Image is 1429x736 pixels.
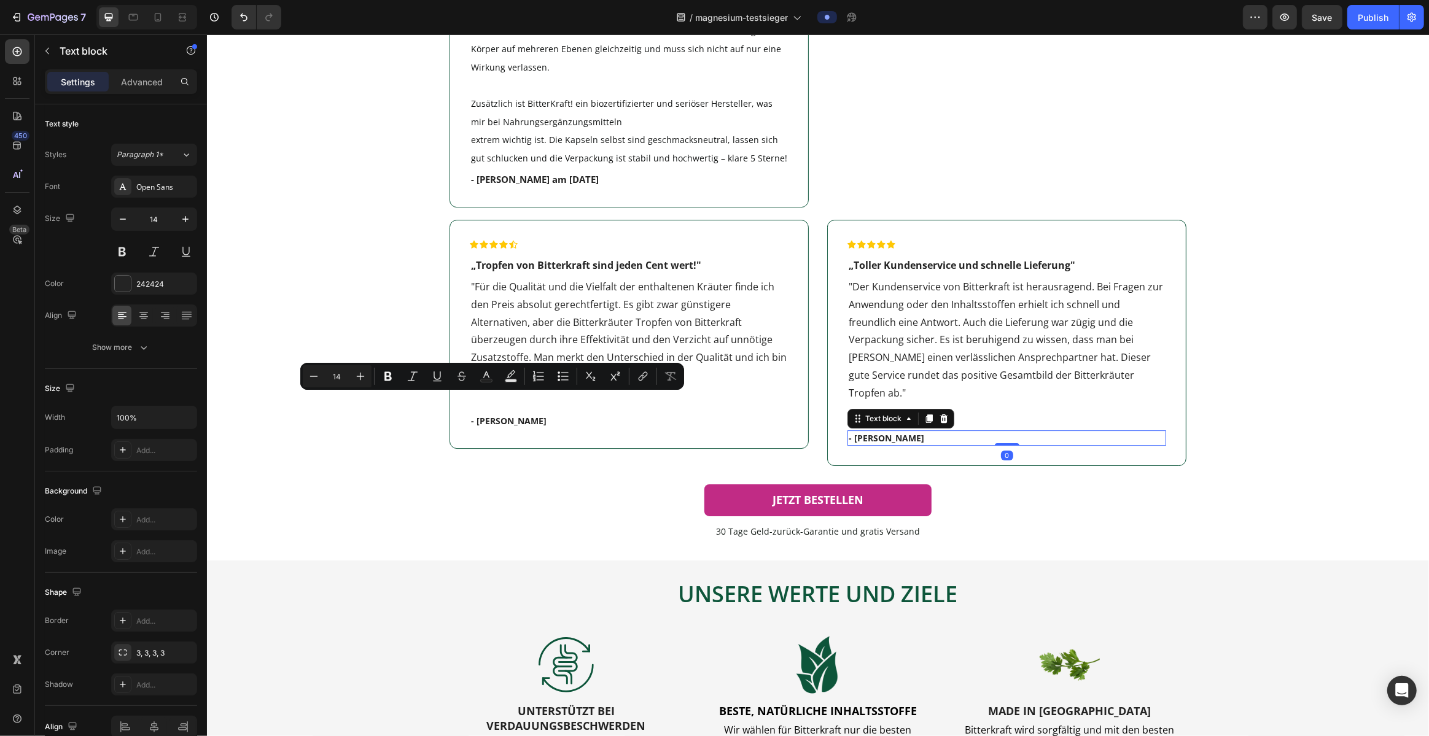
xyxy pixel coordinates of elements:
[45,118,79,130] div: Text style
[642,244,958,368] p: "Der Kundenservice von Bitterkraft ist herausragend. Bei Fragen zur Anwendung oder den Inhaltssto...
[832,600,894,661] img: Alt Image
[1302,5,1342,29] button: Save
[690,11,693,24] span: /
[695,11,788,24] span: magnesium-testsieger
[1347,5,1399,29] button: Publish
[93,341,150,354] div: Show more
[5,5,92,29] button: 7
[794,416,806,426] div: 0
[509,491,713,503] span: 30 Tage Geld-zurück-Garantie und gratis Versand
[45,444,73,455] div: Padding
[136,514,194,525] div: Add...
[566,459,656,473] p: JETZT BESTELLEN
[263,138,582,153] div: Rich Text Editor. Editing area: main
[656,379,697,390] div: Text block
[264,223,580,238] p: „Tropfen von Bitterkraft sind jeden Cent wert!"
[642,223,958,238] p: „Toller Kundenservice und schnelle Lieferung"
[12,131,29,141] div: 450
[9,225,29,234] div: Beta
[512,669,710,684] span: BESTE, NATÜRLICHE INHALTSSTOFFE
[112,406,197,428] input: Auto
[232,5,281,29] div: Undo/Redo
[80,10,86,25] p: 7
[1312,12,1333,23] span: Save
[497,450,725,481] a: JETZT BESTELLEN
[121,76,163,88] p: Advanced
[642,397,958,410] p: - [PERSON_NAME]
[263,379,582,394] div: Rich Text Editor. Editing area: main
[472,544,751,575] span: UNSERE WERTE UND ZIELE
[117,149,163,160] span: Paragraph 1*
[136,546,194,557] div: Add...
[45,336,197,358] button: Show more
[45,308,79,324] div: Align
[136,680,194,691] div: Add...
[45,149,66,160] div: Styles
[1387,676,1417,705] div: Open Intercom Messenger
[580,600,642,661] img: Alt Image
[45,615,69,626] div: Border
[300,363,684,390] div: Editor contextual toolbar
[45,647,69,658] div: Corner
[60,44,164,58] p: Text block
[264,99,580,130] span: extrem wichtig ist. Die Kapseln selbst sind geschmacksneutral, lassen sich gut schlucken und die ...
[746,668,979,685] h2: MADE IN [GEOGRAPHIC_DATA]
[45,483,104,500] div: Background
[264,139,392,151] span: - [PERSON_NAME] am [DATE]
[45,514,64,525] div: Color
[136,648,194,659] div: 3, 3, 3, 3
[207,34,1429,736] iframe: Design area
[45,211,77,227] div: Size
[264,63,566,93] span: Zusätzlich ist BitterKraft! ein biozertifizierter und seriöser Hersteller, was mir bei Nahrungser...
[750,689,976,720] span: Bitterkraft wird sorgfältig und mit den besten Zutaten lokal in [GEOGRAPHIC_DATA] produziert.
[136,445,194,456] div: Add...
[45,412,65,423] div: Width
[45,546,66,557] div: Image
[45,381,77,397] div: Size
[136,182,194,193] div: Open Sans
[45,278,64,289] div: Color
[45,679,73,690] div: Shadow
[264,380,580,393] p: - [PERSON_NAME]
[329,600,390,661] img: Alt Image
[136,616,194,627] div: Add...
[45,181,60,192] div: Font
[111,144,197,166] button: Paragraph 1*
[243,668,476,700] h2: UNTERSTÜTZT BEI VERDAUUNGSBESCHWERDEN
[136,279,194,290] div: 242424
[264,244,580,350] p: "Für die Qualität und die Vielfalt der enthaltenen Kräuter finde ich den Preis absolut gerechtfer...
[45,584,84,601] div: Shape
[61,76,95,88] p: Settings
[1358,11,1388,24] div: Publish
[45,719,80,735] div: Align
